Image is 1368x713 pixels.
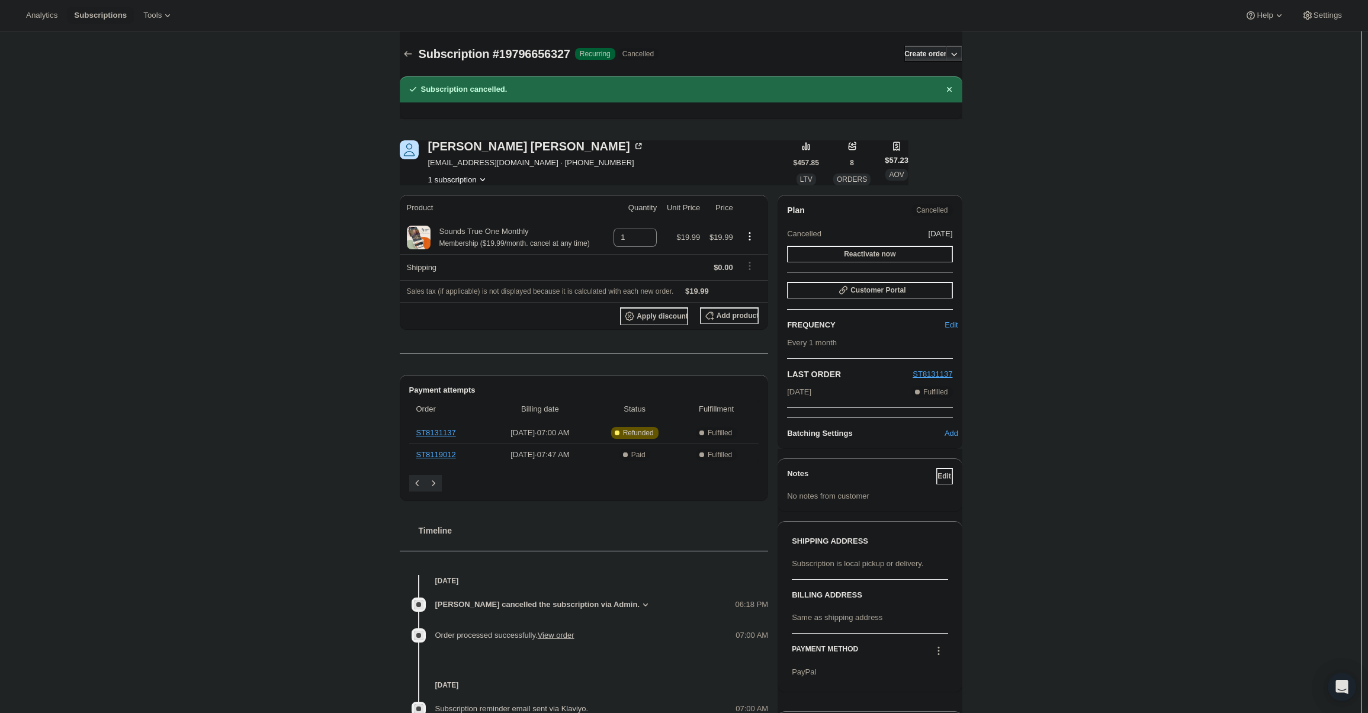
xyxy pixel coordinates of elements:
th: Shipping [400,254,607,280]
h4: [DATE] [400,575,769,587]
h2: FREQUENCY [787,319,950,331]
h2: Subscription cancelled. [421,83,508,95]
span: Create order [904,49,946,59]
span: [DATE] [929,228,953,240]
button: Settings [1295,7,1349,24]
span: Analytics [26,11,57,20]
h3: PAYMENT METHOD [792,644,858,660]
button: Edit [943,316,960,335]
small: Membership ($19.99/month. cancel at any time) [439,239,590,248]
span: Billing date [492,403,588,415]
span: Sales tax (if applicable) is not displayed because it is calculated with each new order. [407,287,674,296]
span: Fulfilled [708,450,732,460]
span: Customer Portal [850,285,905,295]
span: Add [945,428,958,439]
span: 8 [850,158,854,168]
span: [DATE] [787,386,811,398]
th: Order [409,396,489,422]
span: [DATE] · 07:00 AM [492,427,588,439]
span: $19.99 [685,287,709,296]
button: Help [1238,7,1292,24]
button: 8 [844,155,860,171]
button: Reactivate now [787,246,952,262]
button: Shipping actions [740,259,759,272]
h3: SHIPPING ADDRESS [792,535,948,547]
span: Settings [1314,11,1342,20]
th: Unit Price [660,195,704,221]
button: Tools [136,7,181,24]
span: Subscription is local pickup or delivery. [792,559,923,568]
span: Edit [945,319,958,331]
span: Subscription reminder email sent via Klaviyo. [435,704,589,713]
span: Refunded [623,428,654,438]
a: ST8131137 [416,428,456,437]
span: Cancelled [787,228,821,240]
button: Analytics [19,7,65,24]
button: [PERSON_NAME] cancelled the subscription via Admin. [435,599,652,611]
button: Product actions [428,174,489,185]
h4: [DATE] [400,679,769,691]
h3: Notes [787,468,936,484]
span: Reactivate now [844,249,895,259]
h2: LAST ORDER [787,368,913,380]
button: Customer Portal [787,282,952,298]
th: Price [704,195,736,221]
div: Sounds True One Monthly [431,226,590,249]
span: Edit [937,471,951,481]
th: Quantity [606,195,660,221]
button: Add [943,424,960,443]
h2: Payment attempts [409,384,759,396]
h2: Plan [787,204,805,216]
span: Same as shipping address [792,613,882,622]
h2: Timeline [419,525,769,537]
span: $457.85 [794,158,819,168]
span: Fulfillment [681,403,752,415]
span: PayPal [792,667,816,676]
nav: Pagination [409,475,759,492]
span: $19.99 [709,233,733,242]
button: ST8131137 [913,368,952,380]
div: [PERSON_NAME] [PERSON_NAME] [428,140,644,152]
h3: BILLING ADDRESS [792,589,948,601]
button: $457.85 [794,155,819,171]
th: Product [400,195,607,221]
span: Recurring [580,49,611,59]
span: [DATE] · 07:47 AM [492,449,588,461]
span: Tools [143,11,162,20]
span: Order processed successfully. [435,631,574,640]
span: Paid [631,450,646,460]
span: [EMAIL_ADDRESS][DOMAIN_NAME] · [PHONE_NUMBER] [428,157,644,169]
span: Fulfilled [923,387,948,397]
h6: Batching Settings [787,428,950,439]
span: Apply discount [637,311,688,321]
a: View order [538,631,574,640]
button: Create order [904,46,946,62]
span: Cancelled [916,205,948,215]
span: Silvia Stenitzer [400,140,419,159]
span: Subscription #19796656327 [419,47,570,60]
button: Product actions [740,230,759,243]
span: Help [1257,11,1273,20]
button: Subscriptions [67,7,134,24]
span: Cancelled [622,49,654,59]
div: Open Intercom Messenger [1328,673,1356,701]
span: $0.00 [714,263,733,272]
span: $57.23 [885,155,908,166]
span: Status [595,403,674,415]
span: $19.99 [677,233,701,242]
button: Subscriptions [400,46,416,62]
button: Edit [936,468,953,484]
img: product img [407,226,431,249]
span: AOV [889,171,904,179]
span: Add product [717,311,759,320]
a: ST8131137 [913,370,952,378]
button: Apply discount [620,307,688,325]
a: ST8119012 [416,450,456,459]
button: Dismiss notification [941,81,958,98]
span: No notes from customer [787,492,869,500]
span: [PERSON_NAME] cancelled the subscription via Admin. [435,599,640,611]
span: Every 1 month [787,338,837,347]
span: Subscriptions [74,11,127,20]
span: Fulfilled [708,428,732,438]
